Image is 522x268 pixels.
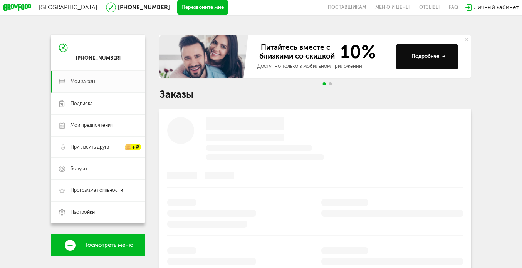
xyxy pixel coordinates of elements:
span: Питайтесь вместе с близкими со скидкой [257,43,336,61]
a: Подписка [51,93,145,114]
span: [GEOGRAPHIC_DATA] [39,4,97,11]
a: Бонусы [51,158,145,179]
h1: Заказы [159,90,471,99]
div: Подробнее [411,53,446,60]
a: Настройки [51,201,145,223]
a: Мои предпочтения [51,114,145,136]
span: Программа лояльности [70,187,123,194]
a: Мои заказы [51,71,145,92]
span: Мои предпочтения [70,122,113,129]
button: Подробнее [396,44,458,69]
a: [PHONE_NUMBER] [118,4,170,11]
a: Личный кабинет [465,4,519,11]
div: Доступно только в мобильном приложении [257,63,390,70]
span: Посмотреть меню [83,242,133,248]
a: Посмотреть меню [51,234,145,256]
span: Go to slide 2 [329,82,332,85]
a: Пригласить друга + ₽ [51,136,145,158]
span: 10% [336,43,376,61]
span: Мои заказы [70,79,95,85]
span: Go to slide 1 [323,82,326,85]
div: [PHONE_NUMBER] [76,55,121,62]
img: family-banner.579af9d.jpg [159,35,250,78]
span: Личный кабинет [474,4,519,11]
span: Подписка [70,100,92,107]
div: + ₽ [125,144,141,150]
span: Пригласить друга [70,144,109,151]
span: Бонусы [70,166,87,172]
span: Настройки [70,209,95,216]
a: Программа лояльности [51,180,145,201]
